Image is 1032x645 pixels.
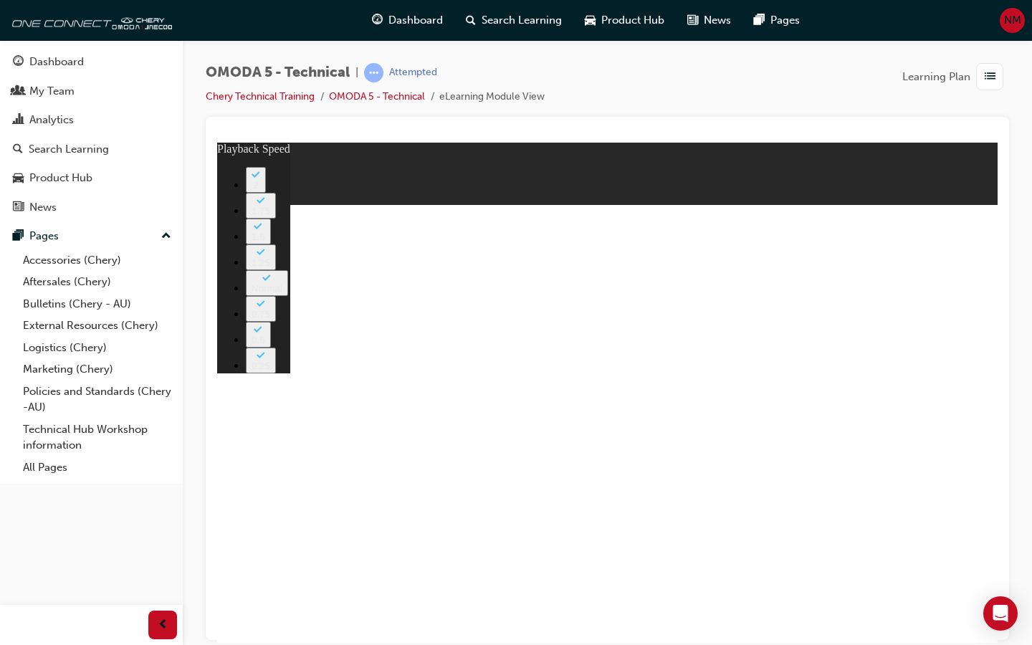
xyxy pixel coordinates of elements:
[29,54,84,70] div: Dashboard
[158,616,168,634] span: prev-icon
[585,11,596,29] span: car-icon
[13,230,24,243] span: pages-icon
[902,69,970,85] span: Learning Plan
[29,179,54,205] button: 0.5
[206,64,350,81] span: OMODA 5 - Technical
[388,12,443,29] span: Dashboard
[372,11,383,29] span: guage-icon
[6,49,177,75] a: Dashboard
[983,596,1018,631] div: Open Intercom Messenger
[6,107,177,133] a: Analytics
[34,218,53,229] div: 0.25
[17,337,177,359] a: Logistics (Chery)
[17,271,177,293] a: Aftersales (Chery)
[161,227,171,246] span: up-icon
[355,64,358,81] span: |
[754,11,765,29] span: pages-icon
[29,50,59,76] button: 1.75
[6,223,177,249] button: Pages
[439,89,545,105] li: eLearning Module View
[6,78,177,105] a: My Team
[34,192,48,203] div: 0.5
[454,6,573,35] a: search-iconSearch Learning
[34,166,53,177] div: 0.75
[29,141,109,158] div: Search Learning
[29,112,74,128] div: Analytics
[206,90,315,102] a: Chery Technical Training
[29,24,49,50] button: 2
[770,12,800,29] span: Pages
[17,381,177,419] a: Policies and Standards (Chery -AU)
[482,12,562,29] span: Search Learning
[13,56,24,69] span: guage-icon
[34,37,43,48] div: 2
[573,6,676,35] a: car-iconProduct Hub
[29,153,59,179] button: 0.75
[6,194,177,221] a: News
[1000,8,1025,33] button: NM
[6,165,177,191] a: Product Hub
[29,228,59,244] div: Pages
[17,358,177,381] a: Marketing (Chery)
[985,68,995,86] span: list-icon
[601,12,664,29] span: Product Hub
[902,63,1009,90] button: Learning Plan
[29,83,75,100] div: My Team
[13,143,23,156] span: search-icon
[1004,12,1021,29] span: NM
[34,115,53,125] div: 1.25
[360,6,454,35] a: guage-iconDashboard
[34,89,48,100] div: 1.5
[17,249,177,272] a: Accessories (Chery)
[29,102,59,128] button: 1.25
[466,11,476,29] span: search-icon
[29,170,92,186] div: Product Hub
[13,201,24,214] span: news-icon
[704,12,731,29] span: News
[17,293,177,315] a: Bulletins (Chery - AU)
[29,199,57,216] div: News
[17,457,177,479] a: All Pages
[742,6,811,35] a: pages-iconPages
[364,63,383,82] span: learningRecordVerb_ATTEMPT-icon
[13,114,24,127] span: chart-icon
[29,205,59,231] button: 0.25
[13,85,24,98] span: people-icon
[29,76,54,102] button: 1.5
[329,90,425,102] a: OMODA 5 - Technical
[34,63,53,74] div: 1.75
[6,136,177,163] a: Search Learning
[17,419,177,457] a: Technical Hub Workshop information
[676,6,742,35] a: news-iconNews
[29,128,71,153] button: Normal
[13,172,24,185] span: car-icon
[34,140,65,151] div: Normal
[6,46,177,223] button: DashboardMy TeamAnalyticsSearch LearningProduct HubNews
[17,315,177,337] a: External Resources (Chery)
[389,66,437,80] div: Attempted
[687,11,698,29] span: news-icon
[7,6,172,34] img: oneconnect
